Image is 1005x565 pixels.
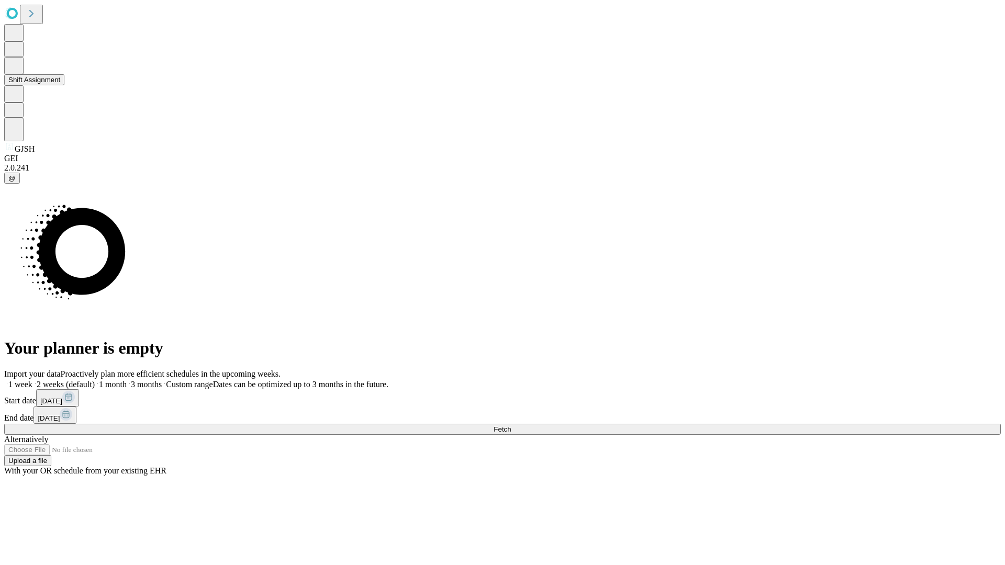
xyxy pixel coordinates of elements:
[40,397,62,405] span: [DATE]
[4,435,48,444] span: Alternatively
[4,173,20,184] button: @
[166,380,213,389] span: Custom range
[213,380,388,389] span: Dates can be optimized up to 3 months in the future.
[38,414,60,422] span: [DATE]
[4,163,1001,173] div: 2.0.241
[4,455,51,466] button: Upload a file
[4,74,64,85] button: Shift Assignment
[494,425,511,433] span: Fetch
[131,380,162,389] span: 3 months
[37,380,95,389] span: 2 weeks (default)
[4,389,1001,406] div: Start date
[15,144,35,153] span: GJSH
[36,389,79,406] button: [DATE]
[4,338,1001,358] h1: Your planner is empty
[4,466,166,475] span: With your OR schedule from your existing EHR
[99,380,127,389] span: 1 month
[61,369,281,378] span: Proactively plan more efficient schedules in the upcoming weeks.
[4,406,1001,424] div: End date
[33,406,76,424] button: [DATE]
[8,380,32,389] span: 1 week
[4,369,61,378] span: Import your data
[8,174,16,182] span: @
[4,424,1001,435] button: Fetch
[4,154,1001,163] div: GEI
